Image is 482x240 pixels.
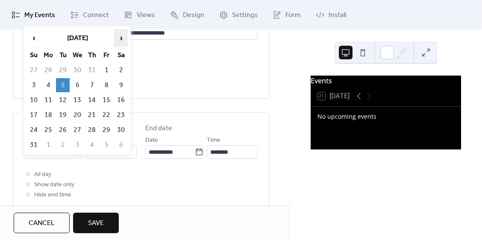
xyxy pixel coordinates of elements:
[56,138,70,152] td: 2
[56,123,70,137] td: 26
[285,10,301,20] span: Form
[114,108,128,122] td: 23
[329,10,346,20] span: Install
[27,123,41,137] td: 24
[100,48,113,62] th: Fr
[85,48,99,62] th: Th
[64,3,115,26] a: Connect
[100,123,113,137] td: 29
[71,123,84,137] td: 27
[115,29,127,47] span: ›
[100,78,113,92] td: 8
[34,170,51,180] span: All day
[27,29,40,47] span: ‹
[14,213,70,233] button: Cancel
[71,138,84,152] td: 3
[311,76,461,86] div: Events
[71,93,84,107] td: 13
[41,93,55,107] td: 11
[114,138,128,152] td: 6
[56,93,70,107] td: 12
[73,213,119,233] button: Save
[114,123,128,137] td: 30
[85,138,99,152] td: 4
[85,93,99,107] td: 14
[164,3,211,26] a: Design
[317,112,454,121] div: No upcoming events
[100,108,113,122] td: 22
[24,10,55,20] span: My Events
[56,48,70,62] th: Tu
[56,78,70,92] td: 5
[85,63,99,77] td: 31
[266,3,307,26] a: Form
[41,138,55,152] td: 1
[213,3,264,26] a: Settings
[27,93,41,107] td: 10
[71,108,84,122] td: 20
[114,63,128,77] td: 2
[71,48,84,62] th: We
[100,138,113,152] td: 5
[41,29,113,47] th: [DATE]
[114,48,128,62] th: Sa
[100,93,113,107] td: 15
[85,78,99,92] td: 7
[41,108,55,122] td: 18
[85,108,99,122] td: 21
[232,10,258,20] span: Settings
[29,218,55,228] span: Cancel
[71,63,84,77] td: 30
[145,135,158,146] span: Date
[56,63,70,77] td: 29
[114,78,128,92] td: 9
[309,3,353,26] a: Install
[5,3,62,26] a: My Events
[100,63,113,77] td: 1
[88,218,104,228] span: Save
[27,138,41,152] td: 31
[27,78,41,92] td: 3
[71,78,84,92] td: 6
[34,180,74,190] span: Show date only
[41,78,55,92] td: 4
[41,63,55,77] td: 28
[118,3,162,26] a: Views
[83,10,109,20] span: Connect
[27,48,41,62] th: Su
[41,48,55,62] th: Mo
[137,10,155,20] span: Views
[56,108,70,122] td: 19
[34,190,71,200] span: Hide end time
[41,123,55,137] td: 25
[114,93,128,107] td: 16
[27,108,41,122] td: 17
[145,123,172,134] div: End date
[85,123,99,137] td: 28
[183,10,204,20] span: Design
[207,135,220,146] span: Time
[27,63,41,77] td: 27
